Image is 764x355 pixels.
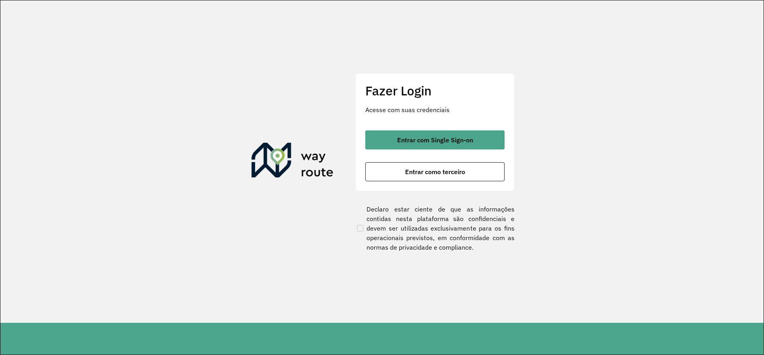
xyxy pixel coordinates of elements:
button: button [365,162,505,181]
span: Entrar com Single Sign-on [397,137,473,143]
p: Acesse com suas credenciais [365,105,505,114]
img: Roteirizador AmbevTech [251,143,333,181]
label: Declaro estar ciente de que as informações contidas nesta plataforma são confidenciais e devem se... [355,204,515,252]
h2: Fazer Login [365,83,505,98]
span: Entrar como terceiro [405,169,465,175]
button: button [365,130,505,149]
